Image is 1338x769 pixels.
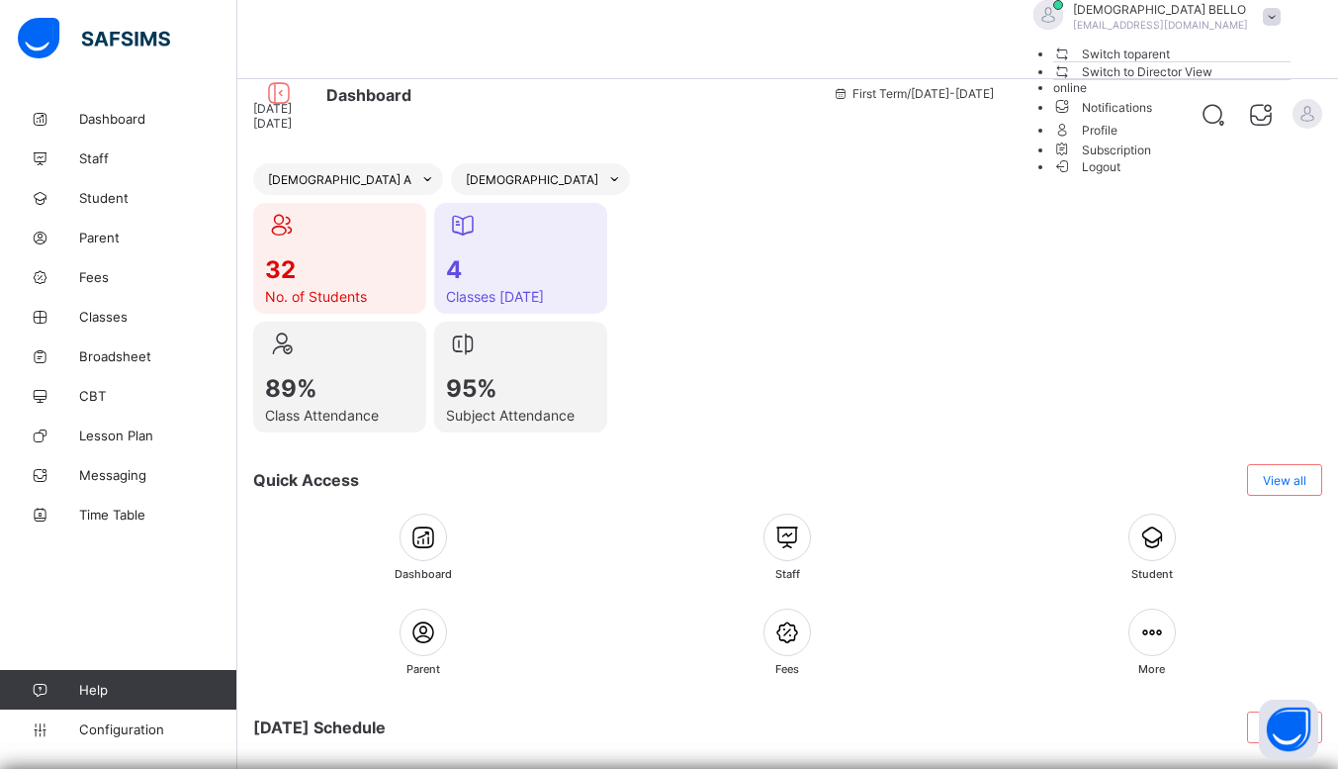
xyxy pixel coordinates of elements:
[79,467,237,483] span: Messaging
[775,662,799,676] span: Fees
[79,682,236,698] span: Help
[1053,95,1291,118] li: dropdown-list-item-text-3
[446,374,595,403] span: 95%
[1073,2,1248,17] span: [DEMOGRAPHIC_DATA] BELLO
[395,567,452,581] span: Dashboard
[326,85,411,105] span: Dashboard
[1053,156,1121,177] span: Logout
[265,255,414,284] span: 32
[79,309,237,325] span: Classes
[1259,700,1318,759] button: Open asap
[446,288,595,305] span: Classes [DATE]
[1053,118,1291,141] span: Profile
[406,662,440,676] span: Parent
[79,428,237,443] span: Lesson Plan
[1053,118,1291,141] li: dropdown-list-item-text-4
[79,507,237,523] span: Time Table
[775,567,800,581] span: Staff
[79,269,237,285] span: Fees
[253,470,359,490] span: Quick Access
[1053,61,1213,82] span: Switch to Director View
[79,150,237,166] span: Staff
[79,111,237,127] span: Dashboard
[446,407,595,424] span: Subject Attendance
[265,288,414,305] span: No. of Students
[79,190,237,206] span: Student
[1263,473,1306,488] span: View all
[1138,662,1165,676] span: More
[1073,19,1248,31] span: [EMAIL_ADDRESS][DOMAIN_NAME]
[265,407,414,424] span: Class Attendance
[18,18,170,59] img: safsims
[1053,157,1291,174] li: dropdown-list-item-buttom-7
[1053,80,1291,95] li: dropdown-list-item-null-2
[1131,567,1173,581] span: Student
[265,374,414,403] span: 89%
[446,255,595,284] span: 4
[79,388,237,404] span: CBT
[253,718,386,737] span: [DATE] Schedule
[1053,44,1171,64] span: Switch to parent
[1053,80,1087,95] span: online
[79,721,236,737] span: Configuration
[1053,95,1291,118] span: Notifications
[1053,62,1291,80] li: dropdown-list-item-name-1
[466,172,598,187] span: [DEMOGRAPHIC_DATA]
[253,116,292,131] span: [DATE]
[1053,45,1291,62] li: dropdown-list-item-name-0
[1053,141,1291,157] li: dropdown-list-item-null-6
[268,172,411,187] span: [DEMOGRAPHIC_DATA] A
[79,348,237,364] span: Broadsheet
[1053,143,1152,157] span: Subscription
[79,230,237,245] span: Parent
[833,86,994,101] span: session/term information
